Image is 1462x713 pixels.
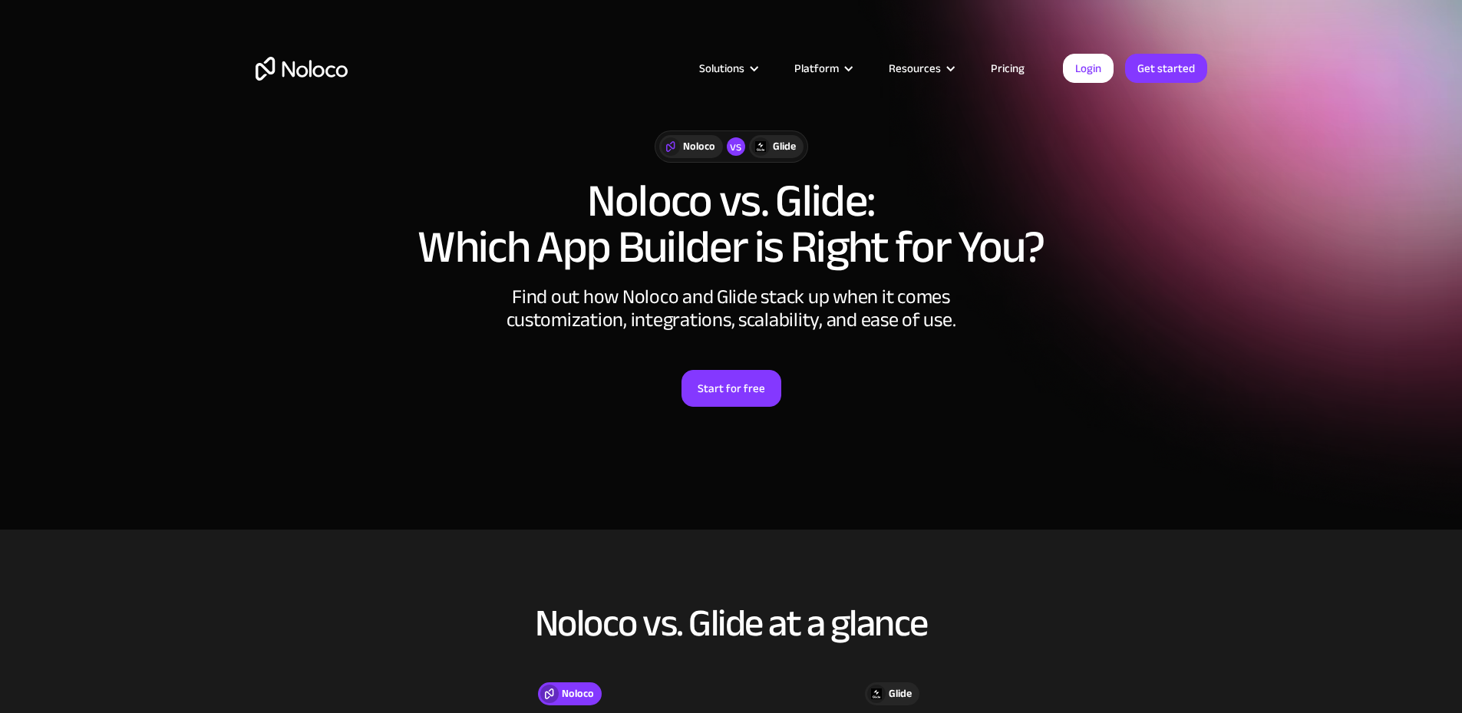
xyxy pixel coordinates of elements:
[683,138,715,155] div: Noloco
[889,58,941,78] div: Resources
[794,58,839,78] div: Platform
[562,685,594,702] div: Noloco
[775,58,870,78] div: Platform
[501,286,962,332] div: Find out how Noloco and Glide stack up when it comes customization, integrations, scalability, an...
[256,602,1207,644] h2: Noloco vs. Glide at a glance
[699,58,744,78] div: Solutions
[889,685,912,702] div: Glide
[870,58,972,78] div: Resources
[773,138,796,155] div: Glide
[256,57,348,81] a: home
[727,137,745,156] div: vs
[256,178,1207,270] h1: Noloco vs. Glide: Which App Builder is Right for You?
[1125,54,1207,83] a: Get started
[681,370,781,407] a: Start for free
[680,58,775,78] div: Solutions
[972,58,1044,78] a: Pricing
[1063,54,1114,83] a: Login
